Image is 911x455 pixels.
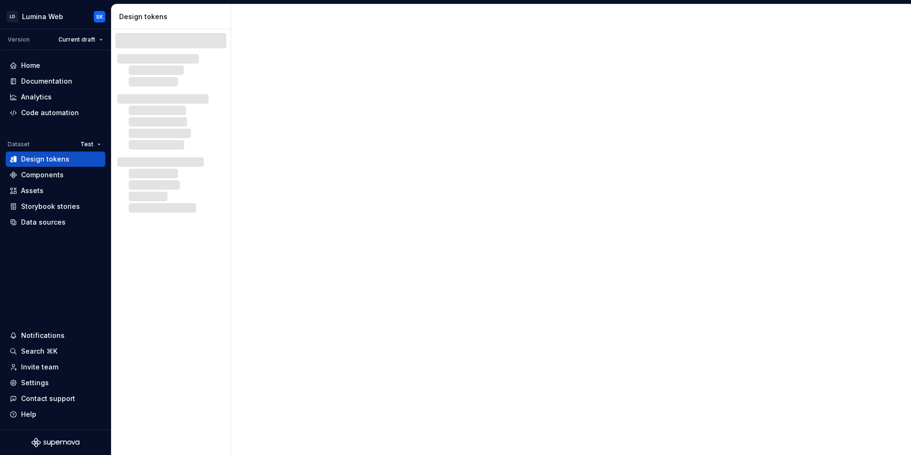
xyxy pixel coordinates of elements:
div: Storybook stories [21,202,80,211]
div: Search ⌘K [21,347,57,356]
div: Home [21,61,40,70]
a: Documentation [6,74,105,89]
div: Version [8,36,30,43]
a: Code automation [6,105,105,120]
div: Help [21,410,36,419]
div: Invite team [21,362,58,372]
a: Settings [6,375,105,390]
a: Home [6,58,105,73]
div: Settings [21,378,49,388]
div: Dataset [8,141,30,148]
div: LD [7,11,18,22]
button: Test [76,138,105,151]
button: Notifications [6,328,105,343]
button: LDLumina WebSK [2,6,109,27]
div: Components [21,170,64,180]
div: Data sources [21,217,66,227]
button: Current draft [54,33,107,46]
button: Contact support [6,391,105,406]
a: Analytics [6,89,105,105]
div: Design tokens [21,154,69,164]
a: Design tokens [6,152,105,167]
div: Analytics [21,92,52,102]
svg: Supernova Logo [32,438,79,447]
div: Documentation [21,76,72,86]
div: SK [96,13,103,21]
button: Help [6,407,105,422]
div: Contact support [21,394,75,403]
a: Data sources [6,215,105,230]
div: Lumina Web [22,12,63,22]
span: Current draft [58,36,95,43]
button: Search ⌘K [6,344,105,359]
span: Test [80,141,93,148]
div: Assets [21,186,44,195]
a: Assets [6,183,105,198]
a: Storybook stories [6,199,105,214]
a: Invite team [6,359,105,375]
div: Notifications [21,331,65,340]
a: Components [6,167,105,183]
div: Code automation [21,108,79,118]
div: Design tokens [119,12,227,22]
